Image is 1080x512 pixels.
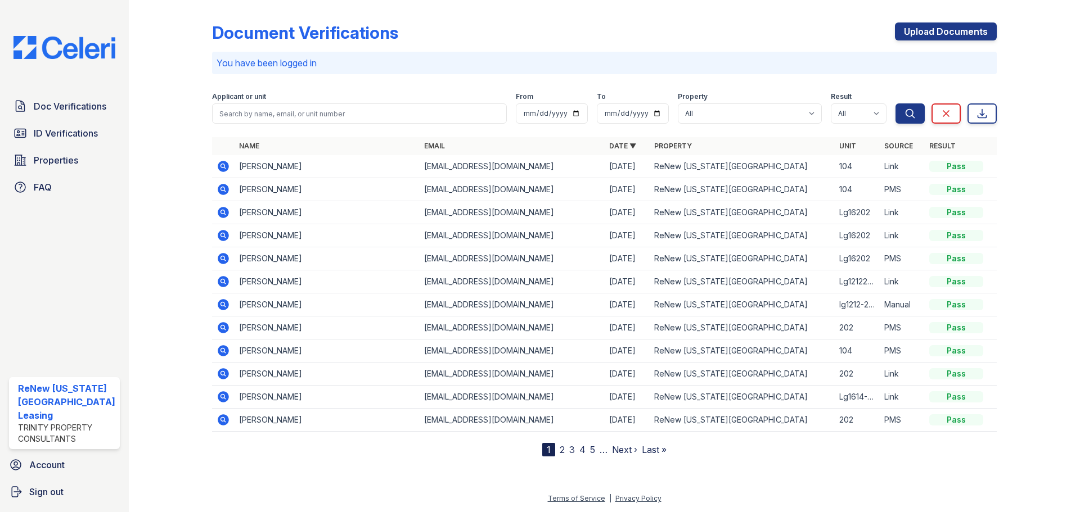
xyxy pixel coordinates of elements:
[650,293,835,316] td: ReNew [US_STATE][GEOGRAPHIC_DATA]
[605,270,650,293] td: [DATE]
[420,201,605,224] td: [EMAIL_ADDRESS][DOMAIN_NAME]
[880,339,925,363] td: PMS
[650,178,835,201] td: ReNew [US_STATE][GEOGRAPHIC_DATA]
[235,316,420,339] td: [PERSON_NAME]
[235,293,420,316] td: [PERSON_NAME]
[590,444,595,455] a: 5
[880,178,925,201] td: PMS
[420,363,605,386] td: [EMAIL_ADDRESS][DOMAIN_NAME]
[929,142,956,150] a: Result
[609,494,611,502] div: |
[235,247,420,270] td: [PERSON_NAME]
[235,409,420,432] td: [PERSON_NAME]
[880,293,925,316] td: Manual
[929,276,983,287] div: Pass
[880,224,925,247] td: Link
[420,293,605,316] td: [EMAIL_ADDRESS][DOMAIN_NAME]
[420,316,605,339] td: [EMAIL_ADDRESS][DOMAIN_NAME]
[650,224,835,247] td: ReNew [US_STATE][GEOGRAPHIC_DATA]
[235,270,420,293] td: [PERSON_NAME]
[884,142,913,150] a: Source
[615,494,661,502] a: Privacy Policy
[880,363,925,386] td: Link
[420,224,605,247] td: [EMAIL_ADDRESS][DOMAIN_NAME]
[678,92,708,101] label: Property
[929,368,983,379] div: Pass
[650,363,835,386] td: ReNew [US_STATE][GEOGRAPHIC_DATA]
[929,322,983,333] div: Pass
[548,494,605,502] a: Terms of Service
[212,92,266,101] label: Applicant or unit
[880,247,925,270] td: PMS
[420,270,605,293] td: [EMAIL_ADDRESS][DOMAIN_NAME]
[929,253,983,264] div: Pass
[880,386,925,409] td: Link
[605,339,650,363] td: [DATE]
[650,270,835,293] td: ReNew [US_STATE][GEOGRAPHIC_DATA]
[654,142,692,150] a: Property
[895,22,997,40] a: Upload Documents
[642,444,667,455] a: Last »
[835,386,880,409] td: Lg1614-202
[9,176,120,198] a: FAQ
[9,149,120,171] a: Properties
[929,414,983,425] div: Pass
[835,316,880,339] td: 202
[835,363,880,386] td: 202
[29,485,64,499] span: Sign out
[839,142,856,150] a: Unit
[420,155,605,178] td: [EMAIL_ADDRESS][DOMAIN_NAME]
[880,316,925,339] td: PMS
[235,386,420,409] td: [PERSON_NAME]
[235,363,420,386] td: [PERSON_NAME]
[212,22,398,43] div: Document Verifications
[235,339,420,363] td: [PERSON_NAME]
[579,444,586,455] a: 4
[4,481,124,503] a: Sign out
[34,99,106,113] span: Doc Verifications
[4,36,124,59] img: CE_Logo_Blue-a8612792a0a2168367f1c8372b55b34899dd931a85d93a1a3d3e32e68fde9ad4.png
[235,155,420,178] td: [PERSON_NAME]
[605,201,650,224] td: [DATE]
[929,207,983,218] div: Pass
[9,95,120,117] a: Doc Verifications
[835,224,880,247] td: Lg16202
[880,409,925,432] td: PMS
[18,382,115,422] div: ReNew [US_STATE][GEOGRAPHIC_DATA] Leasing
[420,339,605,363] td: [EMAIL_ADDRESS][DOMAIN_NAME]
[217,56,992,70] p: You have been logged in
[542,443,555,456] div: 1
[34,153,78,167] span: Properties
[650,339,835,363] td: ReNew [US_STATE][GEOGRAPHIC_DATA]
[18,422,115,445] div: Trinity Property Consultants
[569,444,575,455] a: 3
[650,316,835,339] td: ReNew [US_STATE][GEOGRAPHIC_DATA]
[835,178,880,201] td: 104
[420,178,605,201] td: [EMAIL_ADDRESS][DOMAIN_NAME]
[835,270,880,293] td: Lg1212202
[880,270,925,293] td: Link
[605,178,650,201] td: [DATE]
[650,409,835,432] td: ReNew [US_STATE][GEOGRAPHIC_DATA]
[609,142,636,150] a: Date ▼
[650,247,835,270] td: ReNew [US_STATE][GEOGRAPHIC_DATA]
[831,92,852,101] label: Result
[929,391,983,402] div: Pass
[605,386,650,409] td: [DATE]
[929,299,983,310] div: Pass
[835,201,880,224] td: Lg16202
[835,339,880,363] td: 104
[650,155,835,178] td: ReNew [US_STATE][GEOGRAPHIC_DATA]
[650,201,835,224] td: ReNew [US_STATE][GEOGRAPHIC_DATA]
[235,224,420,247] td: [PERSON_NAME]
[650,386,835,409] td: ReNew [US_STATE][GEOGRAPHIC_DATA]
[600,443,607,456] span: …
[34,180,52,194] span: FAQ
[420,409,605,432] td: [EMAIL_ADDRESS][DOMAIN_NAME]
[880,155,925,178] td: Link
[420,247,605,270] td: [EMAIL_ADDRESS][DOMAIN_NAME]
[212,103,507,124] input: Search by name, email, or unit number
[605,293,650,316] td: [DATE]
[835,247,880,270] td: Lg16202
[9,122,120,144] a: ID Verifications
